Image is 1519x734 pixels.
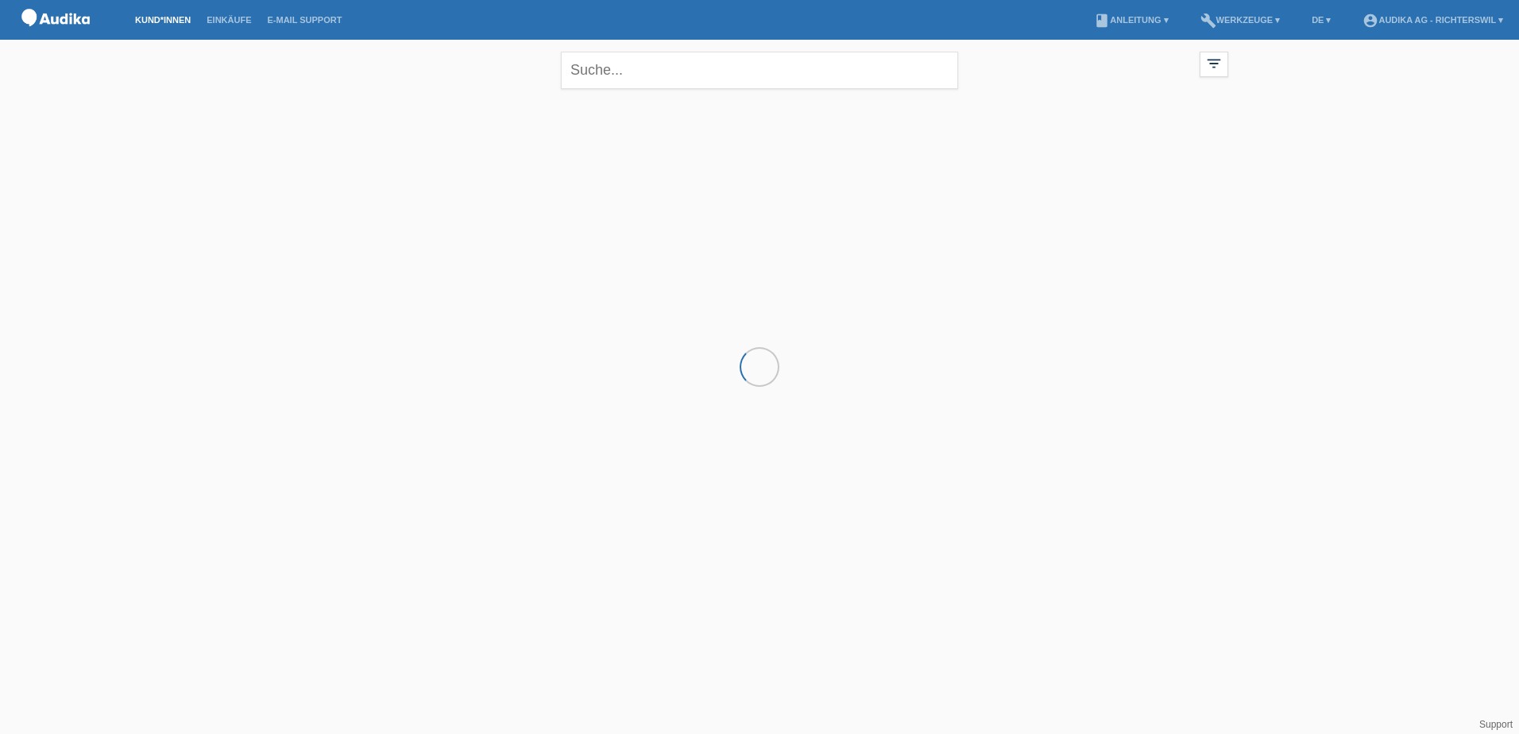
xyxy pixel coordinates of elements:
a: Kund*innen [127,15,199,25]
i: filter_list [1205,55,1223,72]
a: DE ▾ [1304,15,1339,25]
i: account_circle [1362,13,1378,29]
i: book [1094,13,1110,29]
a: Support [1479,719,1513,730]
input: Suche... [561,52,958,89]
a: E-Mail Support [260,15,350,25]
a: POS — MF Group [16,31,95,43]
a: Einkäufe [199,15,259,25]
i: build [1200,13,1216,29]
a: account_circleAudika AG - Richterswil ▾ [1355,15,1511,25]
a: buildWerkzeuge ▾ [1192,15,1289,25]
a: bookAnleitung ▾ [1086,15,1176,25]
